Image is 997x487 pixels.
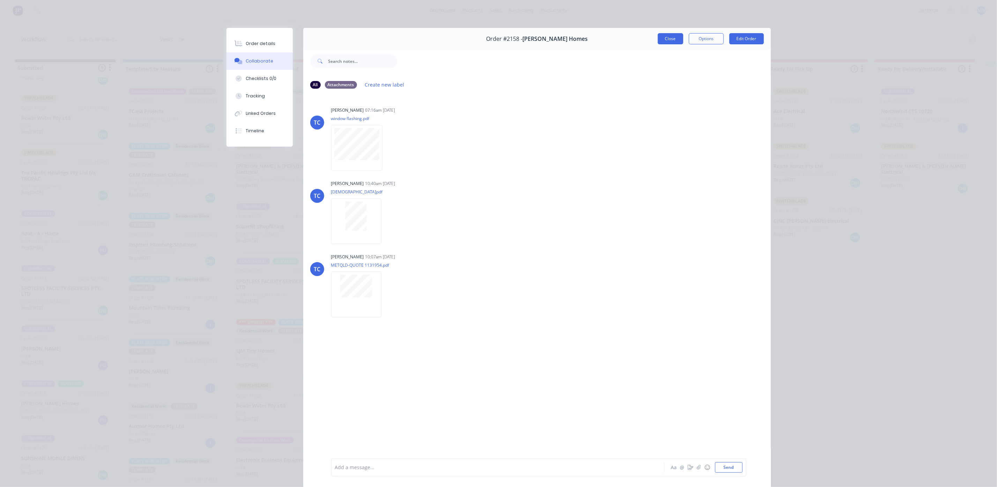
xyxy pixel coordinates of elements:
[365,180,395,187] div: 10:40am [DATE]
[246,128,264,134] div: Timeline
[226,105,293,122] button: Linked Orders
[331,254,364,260] div: [PERSON_NAME]
[226,70,293,87] button: Checklists 0/0
[486,36,522,42] span: Order #2158 -
[226,35,293,52] button: Order details
[729,33,764,44] button: Edit Order
[365,254,395,260] div: 10:07am [DATE]
[331,107,364,113] div: [PERSON_NAME]
[226,122,293,140] button: Timeline
[246,58,273,64] div: Collaborate
[314,192,320,200] div: TC
[703,463,712,472] button: ☺
[246,75,276,82] div: Checklists 0/0
[331,180,364,187] div: [PERSON_NAME]
[226,52,293,70] button: Collaborate
[365,107,395,113] div: 07:16am [DATE]
[331,116,390,121] p: window flashing.pdf
[658,33,683,44] button: Close
[678,463,686,472] button: @
[715,462,743,473] button: Send
[522,36,588,42] span: [PERSON_NAME] Homes
[689,33,724,44] button: Options
[314,265,320,273] div: TC
[670,463,678,472] button: Aa
[331,189,388,195] p: [DEMOGRAPHIC_DATA]pdf
[310,81,321,89] div: All
[246,93,265,99] div: Tracking
[226,87,293,105] button: Tracking
[314,118,320,127] div: TC
[331,262,389,268] p: METQLD-QUOTE 1131954.pdf
[361,80,408,89] button: Create new label
[246,110,276,117] div: Linked Orders
[246,40,275,47] div: Order details
[325,81,357,89] div: Attachments
[328,54,397,68] input: Search notes...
